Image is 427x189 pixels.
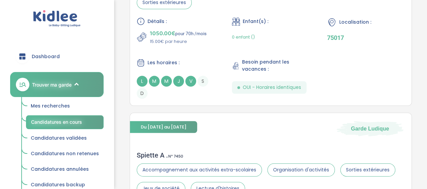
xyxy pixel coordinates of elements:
[130,121,197,133] span: Du [DATE] au [DATE]
[150,29,207,38] p: pour 70h /mois
[31,150,99,157] span: Candidatures non retenues
[31,181,85,188] span: Candidatures backup
[137,163,262,176] span: Accompagnement aux activités extra-scolaires
[31,135,87,141] span: Candidatures validées
[32,81,72,88] span: Trouver ma garde
[150,29,175,38] span: 1050.00€
[267,163,335,176] span: Organisation d'activités
[10,44,104,69] a: Dashboard
[31,102,70,109] span: Mes recherches
[33,10,81,27] img: logo.svg
[185,76,196,87] span: V
[327,34,405,41] p: 75017
[242,58,310,73] span: Besoin pendant les vacances :
[32,53,60,60] span: Dashboard
[150,38,207,45] p: 15.00€ par heure
[340,163,395,176] span: Sorties extérieures
[31,119,82,125] span: Candidatures en cours
[149,76,160,87] span: M
[168,153,183,160] span: N° 7450
[137,151,405,159] div: Spiette A .
[173,76,184,87] span: J
[148,18,167,25] span: Détails :
[243,18,268,25] span: Enfant(s) :
[197,76,208,87] span: S
[26,115,104,129] a: Candidatures en cours
[339,19,371,26] span: Localisation :
[31,166,89,172] span: Candidatures annulées
[26,147,104,160] a: Candidatures non retenues
[243,84,301,91] span: OUI - Horaires identiques
[137,88,148,99] span: D
[232,34,255,40] span: 0 enfant ()
[148,59,180,66] span: Les horaires :
[26,132,104,145] a: Candidatures validées
[26,100,104,113] a: Mes recherches
[351,125,389,132] span: Garde Ludique
[161,76,172,87] span: M
[10,72,104,97] a: Trouver ma garde
[137,76,148,87] span: L
[26,163,104,176] a: Candidatures annulées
